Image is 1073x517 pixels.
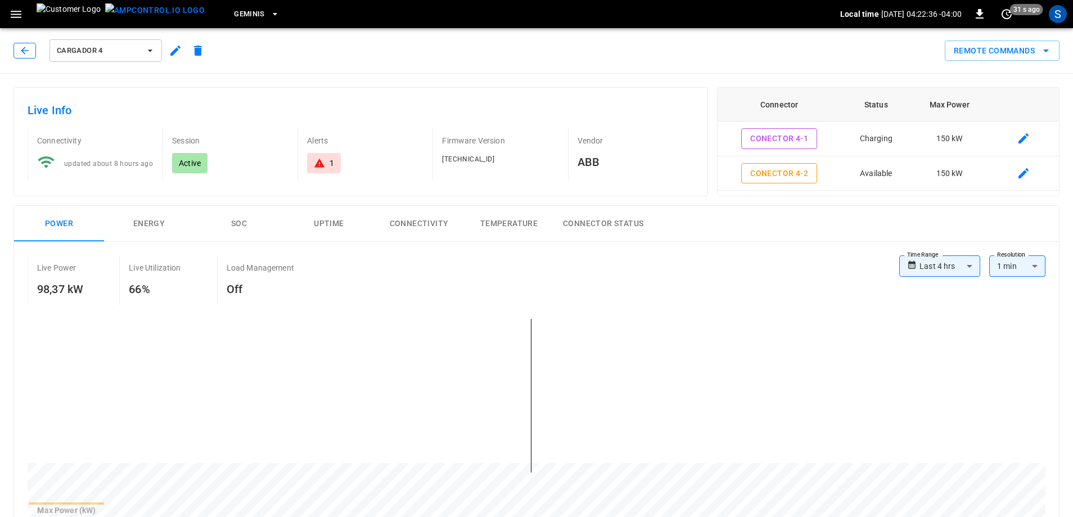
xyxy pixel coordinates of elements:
p: Active [179,158,201,169]
td: Available [841,156,911,191]
button: Energy [104,206,194,242]
button: SOC [194,206,284,242]
img: Customer Logo [37,3,101,25]
label: Resolution [997,250,1025,259]
button: Remote Commands [945,41,1060,61]
th: Status [841,88,911,122]
button: Connector Status [554,206,652,242]
button: set refresh interval [998,5,1016,23]
p: Live Power [37,262,76,273]
td: Charging [841,122,911,156]
td: Available [841,191,911,226]
p: Live Utilization [129,262,181,273]
div: remote commands options [945,41,1060,61]
table: connector table [718,88,1059,260]
button: Geminis [229,3,284,25]
p: [DATE] 04:22:36 -04:00 [881,8,962,20]
button: Cargador 4 [49,39,162,62]
p: Vendor [578,135,694,146]
p: Connectivity [37,135,154,146]
span: [TECHNICAL_ID] [442,155,494,163]
div: 1 min [989,255,1045,277]
span: updated about 8 hours ago [64,160,153,168]
p: Load Management [227,262,294,273]
span: Cargador 4 [57,44,140,57]
td: 150 kW [911,191,988,226]
button: Conector 4-1 [741,128,817,149]
td: 150 kW [911,122,988,156]
h6: 66% [129,280,181,298]
label: Time Range [907,250,939,259]
button: Temperature [464,206,554,242]
button: Conector 4-2 [741,163,817,184]
td: 150 kW [911,156,988,191]
img: ampcontrol.io logo [105,3,205,17]
h6: Live Info [28,101,694,119]
p: Firmware Version [442,135,558,146]
h6: 98,37 kW [37,280,83,298]
span: Geminis [234,8,265,21]
h6: Off [227,280,294,298]
button: Power [14,206,104,242]
button: Uptime [284,206,374,242]
div: 1 [330,158,334,169]
div: profile-icon [1049,5,1067,23]
span: 31 s ago [1010,4,1043,15]
div: Last 4 hrs [919,255,980,277]
h6: ABB [578,153,694,171]
th: Connector [718,88,841,122]
p: Local time [840,8,879,20]
th: Max Power [911,88,988,122]
button: Connectivity [374,206,464,242]
p: Session [172,135,288,146]
p: Alerts [307,135,423,146]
